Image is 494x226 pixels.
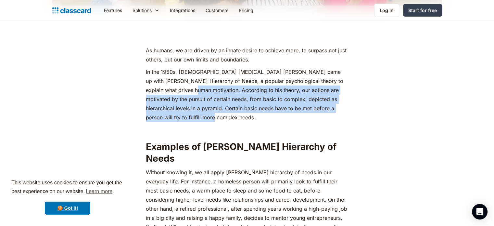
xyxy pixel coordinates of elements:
a: learn more about cookies [85,187,113,196]
h2: Examples of [PERSON_NAME] Hierarchy of Needs [146,141,348,165]
div: Start for free [408,7,437,14]
a: Customers [200,3,234,18]
a: Features [99,3,127,18]
div: Solutions [133,7,152,14]
p: In the 1950s, [DEMOGRAPHIC_DATA] [MEDICAL_DATA] [PERSON_NAME] came up with [PERSON_NAME] Hierarch... [146,67,348,122]
div: Solutions [127,3,165,18]
a: Pricing [234,3,259,18]
a: Log in [374,4,399,17]
div: Open Intercom Messenger [472,204,488,219]
a: dismiss cookie message [45,202,90,215]
div: cookieconsent [5,173,130,221]
a: home [52,6,91,15]
p: ‍ [146,125,348,134]
p: As humans, we are driven by an innate desire to achieve more, to surpass not just others, but our... [146,46,348,64]
a: Start for free [403,4,442,17]
span: This website uses cookies to ensure you get the best experience on our website. [11,179,124,196]
div: Log in [380,7,394,14]
a: Integrations [165,3,200,18]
